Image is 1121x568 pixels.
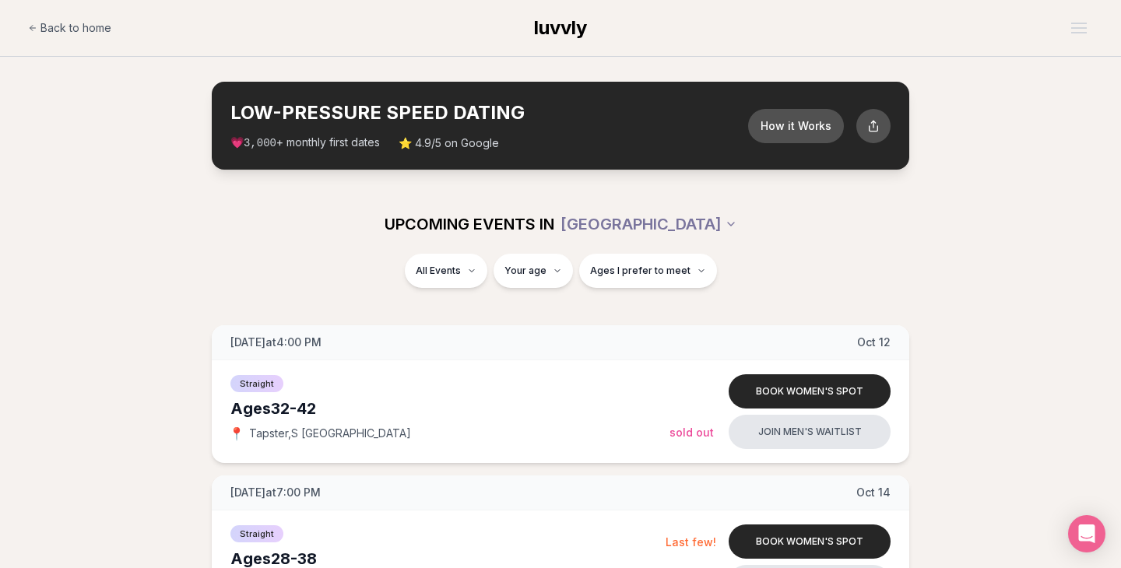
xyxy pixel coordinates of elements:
[579,254,717,288] button: Ages I prefer to meet
[534,16,587,40] a: luvvly
[385,213,554,235] span: UPCOMING EVENTS IN
[244,137,276,149] span: 3,000
[230,100,748,125] h2: LOW-PRESSURE SPEED DATING
[230,398,669,419] div: Ages 32-42
[857,335,891,350] span: Oct 12
[249,426,411,441] span: Tapster , S [GEOGRAPHIC_DATA]
[590,265,691,277] span: Ages I prefer to meet
[748,109,844,143] button: How it Works
[1065,16,1093,40] button: Open menu
[729,524,891,559] button: Book women's spot
[230,335,322,350] span: [DATE] at 4:00 PM
[560,207,737,241] button: [GEOGRAPHIC_DATA]
[494,254,573,288] button: Your age
[230,135,380,151] span: 💗 + monthly first dates
[416,265,461,277] span: All Events
[230,525,283,542] span: Straight
[40,20,111,36] span: Back to home
[856,485,891,500] span: Oct 14
[399,135,499,151] span: ⭐ 4.9/5 on Google
[230,375,283,392] span: Straight
[666,535,716,549] span: Last few!
[230,427,243,440] span: 📍
[230,485,321,500] span: [DATE] at 7:00 PM
[504,265,546,277] span: Your age
[28,12,111,44] a: Back to home
[1068,515,1105,552] div: Open Intercom Messenger
[729,415,891,449] button: Join men's waitlist
[405,254,487,288] button: All Events
[669,426,714,439] span: Sold Out
[729,374,891,408] button: Book women's spot
[534,16,587,39] span: luvvly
